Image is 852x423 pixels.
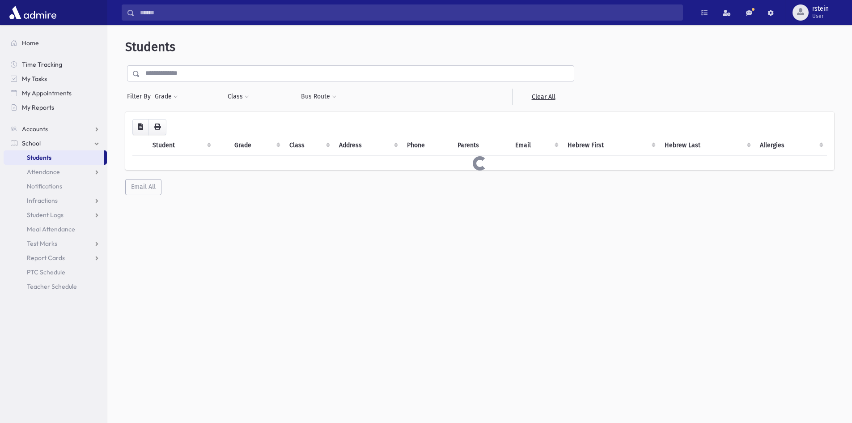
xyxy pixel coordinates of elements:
[148,119,166,135] button: Print
[659,135,755,156] th: Hebrew Last
[154,89,178,105] button: Grade
[22,60,62,68] span: Time Tracking
[284,135,334,156] th: Class
[4,236,107,251] a: Test Marks
[4,222,107,236] a: Meal Attendance
[147,135,215,156] th: Student
[22,39,39,47] span: Home
[301,89,337,105] button: Bus Route
[4,251,107,265] a: Report Cards
[27,282,77,291] span: Teacher Schedule
[510,135,562,156] th: Email
[4,279,107,294] a: Teacher Schedule
[812,13,829,20] span: User
[4,72,107,86] a: My Tasks
[4,179,107,193] a: Notifications
[22,89,72,97] span: My Appointments
[4,265,107,279] a: PTC Schedule
[4,193,107,208] a: Infractions
[125,39,175,54] span: Students
[4,36,107,50] a: Home
[22,103,54,111] span: My Reports
[7,4,59,21] img: AdmirePro
[452,135,510,156] th: Parents
[562,135,659,156] th: Hebrew First
[229,135,284,156] th: Grade
[512,89,574,105] a: Clear All
[27,254,65,262] span: Report Cards
[27,268,65,276] span: PTC Schedule
[227,89,250,105] button: Class
[4,57,107,72] a: Time Tracking
[4,122,107,136] a: Accounts
[4,100,107,115] a: My Reports
[812,5,829,13] span: rstein
[4,136,107,150] a: School
[127,92,154,101] span: Filter By
[125,179,161,195] button: Email All
[27,211,64,219] span: Student Logs
[27,154,51,162] span: Students
[4,150,104,165] a: Students
[27,239,57,248] span: Test Marks
[755,135,827,156] th: Allergies
[4,86,107,100] a: My Appointments
[27,168,60,176] span: Attendance
[132,119,149,135] button: CSV
[22,75,47,83] span: My Tasks
[27,182,62,190] span: Notifications
[22,139,41,147] span: School
[4,165,107,179] a: Attendance
[402,135,452,156] th: Phone
[4,208,107,222] a: Student Logs
[135,4,682,21] input: Search
[27,197,58,205] span: Infractions
[334,135,402,156] th: Address
[22,125,48,133] span: Accounts
[27,225,75,233] span: Meal Attendance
